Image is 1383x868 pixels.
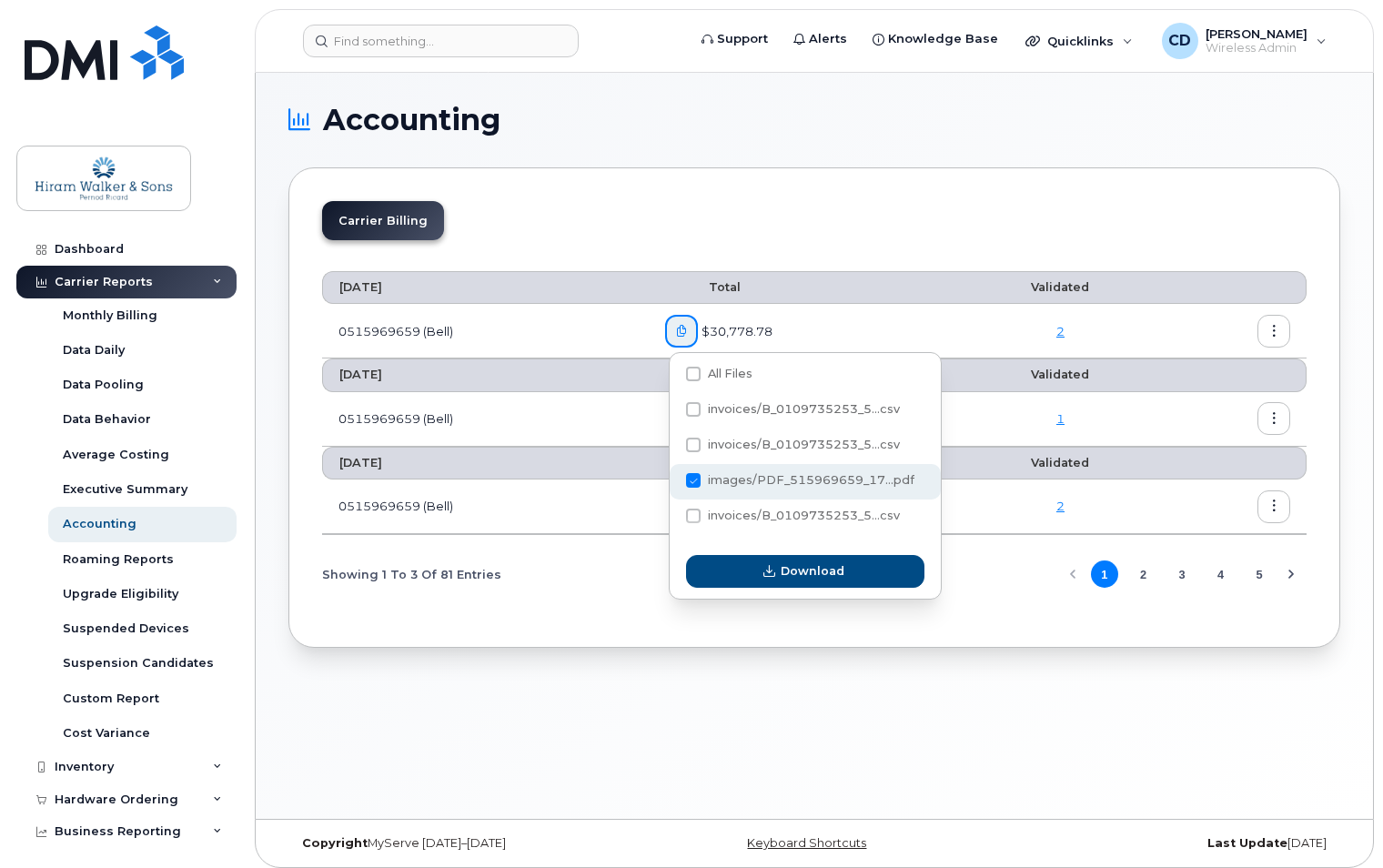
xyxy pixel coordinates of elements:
span: Download [781,562,844,580]
div: [DATE] [990,836,1340,851]
span: All Files [708,367,752,380]
span: images/PDF_515969659_17...pdf [708,473,914,487]
span: invoices/B_0109735253_5...csv [708,402,900,416]
span: Showing 1 To 3 Of 81 Entries [322,560,501,588]
button: Page 3 [1168,560,1196,588]
div: MyServe [DATE]–[DATE] [288,836,639,851]
button: Next Page [1277,560,1305,588]
strong: Copyright [302,836,368,850]
th: [DATE] [322,358,649,391]
span: Total [665,368,741,381]
td: 0515969659 (Bell) [322,392,649,447]
button: Page 4 [1207,560,1235,588]
a: 2 [1056,499,1065,513]
td: 0515969659 (Bell) [322,304,649,358]
strong: Last Update [1207,836,1287,850]
button: Page 1 [1091,560,1118,588]
span: invoices/B_0109735253_5...csv [708,509,900,522]
a: 2 [1056,324,1065,338]
td: 0515969659 (Bell) [322,479,649,534]
th: [DATE] [322,447,649,479]
button: Page 2 [1129,560,1156,588]
span: invoices/B_0109735253_515969659_22082025_ACC.csv [686,406,900,419]
span: Total [665,456,741,469]
span: invoices/B_0109735253_515969659_22082025_DTL.csv [686,512,900,526]
a: Keyboard Shortcuts [747,836,866,850]
span: $30,778.78 [698,323,772,340]
th: Validated [960,358,1162,391]
th: Validated [960,447,1162,479]
span: images/PDF_515969659_179_0000000000.pdf [686,477,914,490]
span: invoices/B_0109735253_5...csv [708,438,900,451]
a: 1 [1056,411,1065,426]
button: Page 5 [1246,560,1273,588]
span: invoices/B_0109735253_515969659_22082025_MOB.csv [686,441,900,455]
span: Total [665,280,741,294]
span: Accounting [323,106,500,134]
button: Download [686,555,924,588]
th: Validated [960,271,1162,304]
th: [DATE] [322,271,649,304]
